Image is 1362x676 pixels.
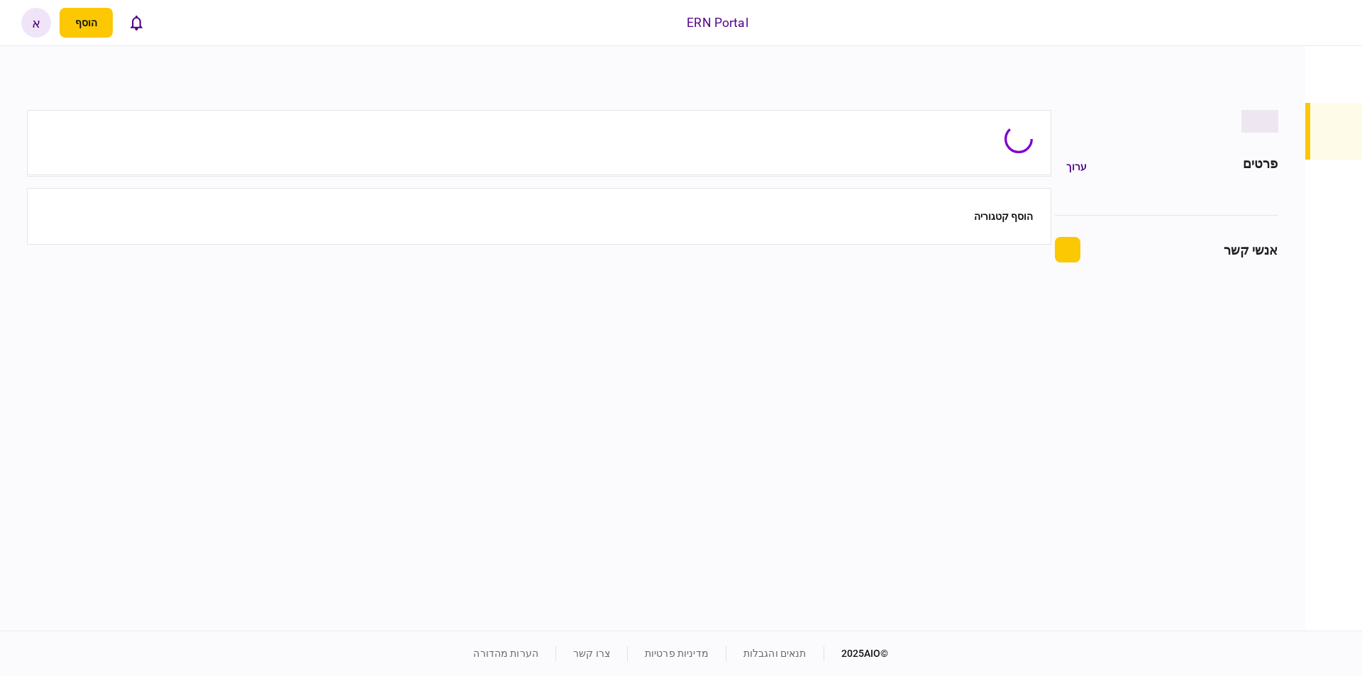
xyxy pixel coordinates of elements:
[60,8,113,38] button: פתח תפריט להוספת לקוח
[687,13,748,32] div: ERN Portal
[974,211,1033,222] button: הוסף קטגוריה
[573,648,610,659] a: צרו קשר
[645,648,709,659] a: מדיניות פרטיות
[743,648,807,659] a: תנאים והגבלות
[824,646,889,661] div: © 2025 AIO
[473,648,538,659] a: הערות מהדורה
[121,8,151,38] button: פתח רשימת התראות
[1224,240,1278,260] div: אנשי קשר
[21,8,51,38] button: א
[1243,154,1278,179] div: פרטים
[1055,154,1098,179] button: ערוך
